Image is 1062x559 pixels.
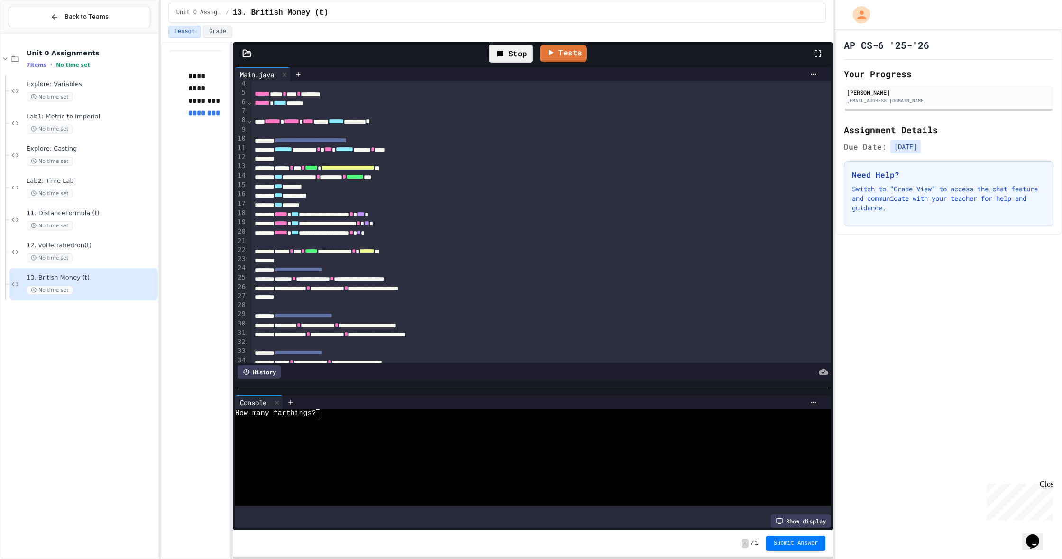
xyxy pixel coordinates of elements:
div: Chat with us now!Close [4,4,65,60]
h2: Your Progress [844,67,1053,81]
span: Explore: Casting [27,145,156,153]
span: No time set [27,189,73,198]
iframe: chat widget [1022,521,1053,550]
span: / [226,9,229,17]
span: 7 items [27,62,46,68]
span: Submit Answer [774,540,818,547]
span: 1 [755,540,759,547]
p: Switch to "Grade View" to access the chat feature and communicate with your teacher for help and ... [852,184,1045,213]
h3: Need Help? [852,169,1045,180]
span: 13. British Money (t) [233,7,329,18]
button: Lesson [168,26,201,38]
div: Stop [489,45,533,63]
span: / [751,540,754,547]
iframe: chat widget [983,480,1053,520]
span: Explore: Variables [27,81,156,89]
span: 11. DistanceFormula (t) [27,209,156,217]
span: [DATE] [890,140,921,153]
span: No time set [27,286,73,295]
span: No time set [56,62,90,68]
span: No time set [27,125,73,134]
span: Due Date: [844,141,887,153]
span: • [50,61,52,69]
h1: AP CS-6 '25-'26 [844,38,929,52]
button: Submit Answer [766,536,826,551]
span: No time set [27,157,73,166]
div: [EMAIL_ADDRESS][DOMAIN_NAME] [847,97,1051,104]
div: My Account [843,4,872,26]
span: - [742,539,749,548]
span: Lab2: Time Lab [27,177,156,185]
button: Back to Teams [9,7,150,27]
span: 13. British Money (t) [27,274,156,282]
span: Unit 0 Assignments [176,9,222,17]
a: Tests [540,45,587,62]
span: Unit 0 Assignments [27,49,156,57]
span: No time set [27,253,73,262]
span: Back to Teams [64,12,109,22]
span: Lab1: Metric to Imperial [27,113,156,121]
div: [PERSON_NAME] [847,88,1051,97]
span: 12. volTetrahedron(t) [27,242,156,250]
button: Grade [203,26,232,38]
span: No time set [27,221,73,230]
h2: Assignment Details [844,123,1053,136]
span: No time set [27,92,73,101]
